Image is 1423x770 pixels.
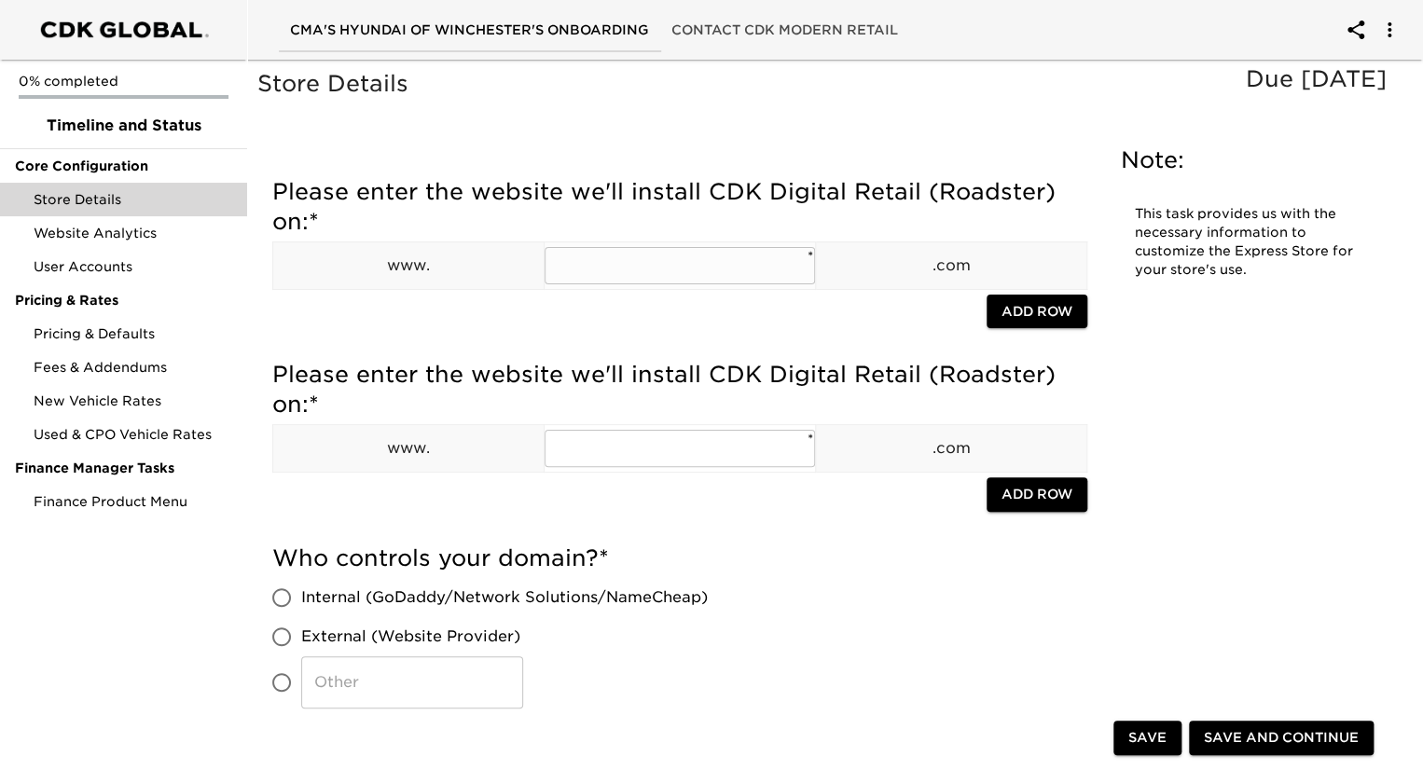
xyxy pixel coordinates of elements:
h5: Store Details [257,69,1396,99]
button: Add Row [987,477,1087,512]
h5: Who controls your domain? [272,543,1087,573]
span: Due [DATE] [1246,65,1387,92]
p: www. [273,437,544,460]
span: Save [1128,727,1167,750]
span: Finance Product Menu [34,492,232,511]
span: Add Row [1002,483,1072,506]
button: account of current user [1367,7,1412,52]
span: New Vehicle Rates [34,392,232,410]
h5: Please enter the website we'll install CDK Digital Retail (Roadster) on: [272,360,1087,419]
span: CMA's Hyundai of Winchester's Onboarding [290,19,649,42]
h5: Please enter the website we'll install CDK Digital Retail (Roadster) on: [272,177,1087,237]
button: Add Row [987,295,1087,329]
span: Add Row [1002,300,1072,323]
p: 0% completed [19,72,228,90]
span: Internal (GoDaddy/Network Solutions/NameCheap) [301,586,708,609]
button: Save and Continue [1189,722,1374,756]
span: Contact CDK Modern Retail [671,19,898,42]
h5: Note: [1121,145,1370,175]
span: Save and Continue [1204,727,1359,750]
button: account of current user [1333,7,1378,52]
span: Core Configuration [15,157,232,175]
p: www. [273,254,544,277]
input: Other [301,656,523,708]
span: Store Details [34,190,232,209]
p: .com [816,254,1086,277]
span: Used & CPO Vehicle Rates [34,425,232,444]
p: This task provides us with the necessary information to customize the Express Store for your stor... [1135,205,1356,280]
span: Pricing & Rates [15,291,232,309]
span: Pricing & Defaults [34,324,232,343]
button: Save [1113,722,1181,756]
span: External (Website Provider) [301,626,520,648]
span: User Accounts [34,257,232,276]
p: .com [816,437,1086,460]
span: Fees & Addendums [34,358,232,377]
span: Timeline and Status [15,115,232,137]
span: Finance Manager Tasks [15,459,232,477]
span: Website Analytics [34,224,232,242]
